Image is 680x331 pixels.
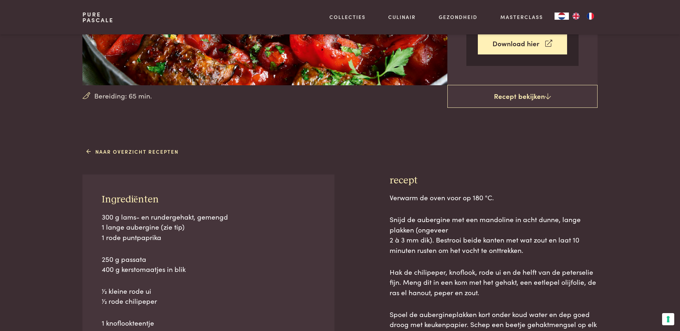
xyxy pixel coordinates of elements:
[102,254,146,264] span: 250 g passata
[102,296,157,306] span: 1⁄2 rode chilipeper
[569,13,583,20] a: EN
[583,13,598,20] a: FR
[390,192,494,202] span: Verwarm de oven voor op 180 °C.
[555,13,598,20] aside: Language selected: Nederlands
[390,267,596,297] span: Hak de chilipeper, knoflook, rode ui en de helft van de peterselie fijn. Meng dit in een kom met ...
[102,195,159,205] span: Ingrediënten
[662,313,674,325] button: Uw voorkeuren voor toestemming voor trackingtechnologieën
[102,318,154,327] span: 1 knoflookteentje
[390,174,598,187] h3: recept
[500,13,543,21] a: Masterclass
[102,212,228,221] span: 300 g lams- en rundergehakt, gemengd
[94,91,152,101] span: Bereiding: 65 min.
[555,13,569,20] a: NL
[478,32,567,55] a: Download hier
[102,232,161,242] span: 1 rode puntpaprika
[102,286,151,296] span: 1⁄2 kleine rode ui
[102,264,186,274] span: 400 g kerstomaatjes in blik
[569,13,598,20] ul: Language list
[388,13,416,21] a: Culinair
[86,148,179,155] a: Naar overzicht recepten
[390,214,581,234] span: Snijd de aubergine met een mandoline in acht dunne, lange plakken (ongeveer
[102,222,185,231] span: 1 lange aubergine (zie tip)
[439,13,477,21] a: Gezondheid
[390,235,579,255] span: 2 à 3 mm dik). Bestrooi beide kanten met wat zout en laat 10 minuten rusten om het vocht te ontt...
[329,13,366,21] a: Collecties
[555,13,569,20] div: Language
[82,11,114,23] a: PurePascale
[447,85,598,108] a: Recept bekijken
